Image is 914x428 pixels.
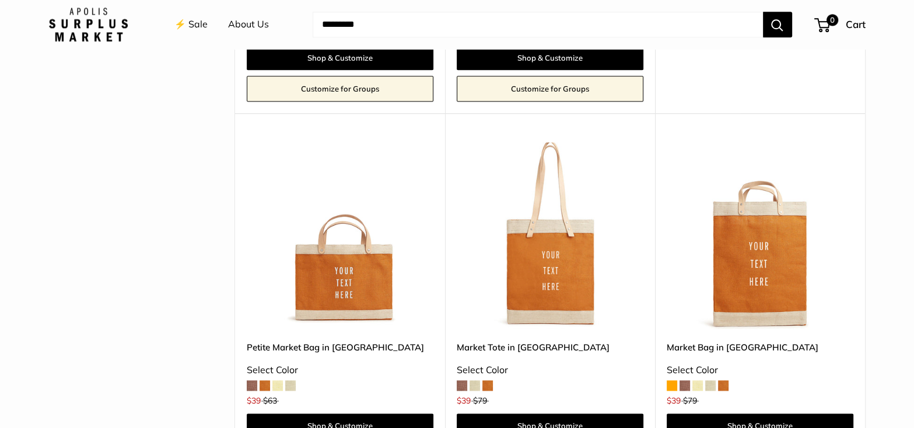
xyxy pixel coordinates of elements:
a: Petite Market Bag in [GEOGRAPHIC_DATA] [247,341,433,354]
img: Market Bag in Cognac [667,142,853,329]
a: Market Tote in [GEOGRAPHIC_DATA] [457,341,643,354]
span: 0 [826,14,838,26]
span: $63 [263,395,277,406]
span: $39 [667,395,681,406]
img: Market Tote in Cognac [457,142,643,329]
span: $79 [473,395,487,406]
a: Market Tote in CognacMarket Tote in Cognac [457,142,643,329]
a: Market Bag in CognacMarket Bag in Cognac [667,142,853,329]
div: Select Color [247,362,433,379]
span: Cart [846,18,866,30]
a: Shop & Customize [247,45,433,70]
button: Search [763,12,792,37]
img: Petite Market Bag in Cognac [247,142,433,329]
a: Shop & Customize [457,45,643,70]
a: Customize for Groups [247,76,433,101]
div: Select Color [457,362,643,379]
a: ⚡️ Sale [174,16,208,33]
img: Apolis: Surplus Market [49,8,128,41]
span: $39 [247,395,261,406]
a: About Us [228,16,269,33]
input: Search... [313,12,763,37]
span: $79 [683,395,697,406]
div: Select Color [667,362,853,379]
a: Customize for Groups [457,76,643,101]
a: 0 Cart [815,15,866,34]
a: Market Bag in [GEOGRAPHIC_DATA] [667,341,853,354]
a: Petite Market Bag in CognacPetite Market Bag in Cognac [247,142,433,329]
span: $39 [457,395,471,406]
